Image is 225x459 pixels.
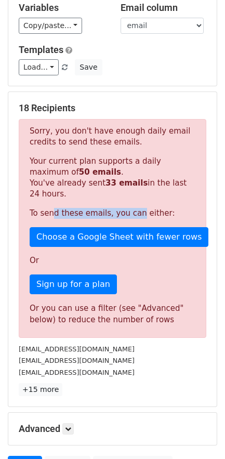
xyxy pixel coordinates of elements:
[19,18,82,34] a: Copy/paste...
[75,59,102,75] button: Save
[19,59,59,75] a: Load...
[19,357,135,364] small: [EMAIL_ADDRESS][DOMAIN_NAME]
[19,369,135,376] small: [EMAIL_ADDRESS][DOMAIN_NAME]
[30,227,208,247] a: Choose a Google Sheet with fewer rows
[30,274,117,294] a: Sign up for a plan
[19,423,206,435] h5: Advanced
[19,2,105,14] h5: Variables
[19,345,135,353] small: [EMAIL_ADDRESS][DOMAIN_NAME]
[173,409,225,459] iframe: Chat Widget
[79,167,121,177] strong: 50 emails
[30,156,195,200] p: Your current plan supports a daily maximum of . You've already sent in the last 24 hours.
[19,383,62,396] a: +15 more
[105,178,148,188] strong: 33 emails
[30,255,195,266] p: Or
[121,2,207,14] h5: Email column
[30,126,195,148] p: Sorry, you don't have enough daily email credits to send these emails.
[30,208,195,219] p: To send these emails, you can either:
[30,303,195,326] div: Or you can use a filter (see "Advanced" below) to reduce the number of rows
[19,102,206,114] h5: 18 Recipients
[19,44,63,55] a: Templates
